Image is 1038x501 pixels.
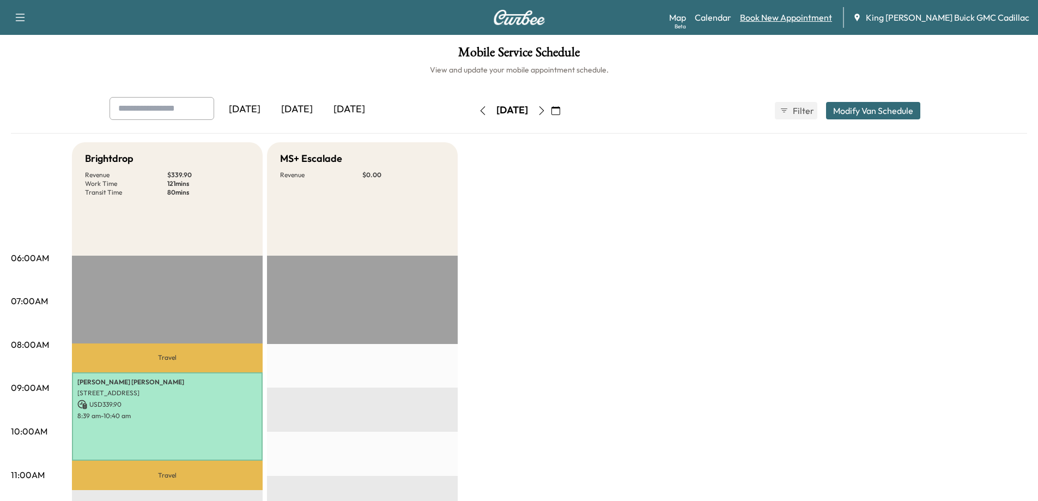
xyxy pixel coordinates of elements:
[72,343,263,372] p: Travel
[77,412,257,420] p: 8:39 am - 10:40 am
[675,22,686,31] div: Beta
[11,338,49,351] p: 08:00AM
[695,11,731,24] a: Calendar
[669,11,686,24] a: MapBeta
[496,104,528,117] div: [DATE]
[11,381,49,394] p: 09:00AM
[866,11,1029,24] span: King [PERSON_NAME] Buick GMC Cadillac
[85,179,167,188] p: Work Time
[362,171,445,179] p: $ 0.00
[775,102,817,119] button: Filter
[11,64,1027,75] h6: View and update your mobile appointment schedule.
[11,294,48,307] p: 07:00AM
[85,151,133,166] h5: Brightdrop
[323,97,375,122] div: [DATE]
[167,171,250,179] p: $ 339.90
[11,425,47,438] p: 10:00AM
[271,97,323,122] div: [DATE]
[85,188,167,197] p: Transit Time
[826,102,920,119] button: Modify Van Schedule
[77,400,257,409] p: USD 339.90
[11,46,1027,64] h1: Mobile Service Schedule
[793,104,812,117] span: Filter
[167,188,250,197] p: 80 mins
[77,389,257,397] p: [STREET_ADDRESS]
[11,468,45,481] p: 11:00AM
[280,171,362,179] p: Revenue
[167,179,250,188] p: 121 mins
[280,151,342,166] h5: MS+ Escalade
[72,461,263,490] p: Travel
[740,11,832,24] a: Book New Appointment
[11,251,49,264] p: 06:00AM
[77,378,257,387] p: [PERSON_NAME] [PERSON_NAME]
[493,10,545,25] img: Curbee Logo
[218,97,271,122] div: [DATE]
[85,171,167,179] p: Revenue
